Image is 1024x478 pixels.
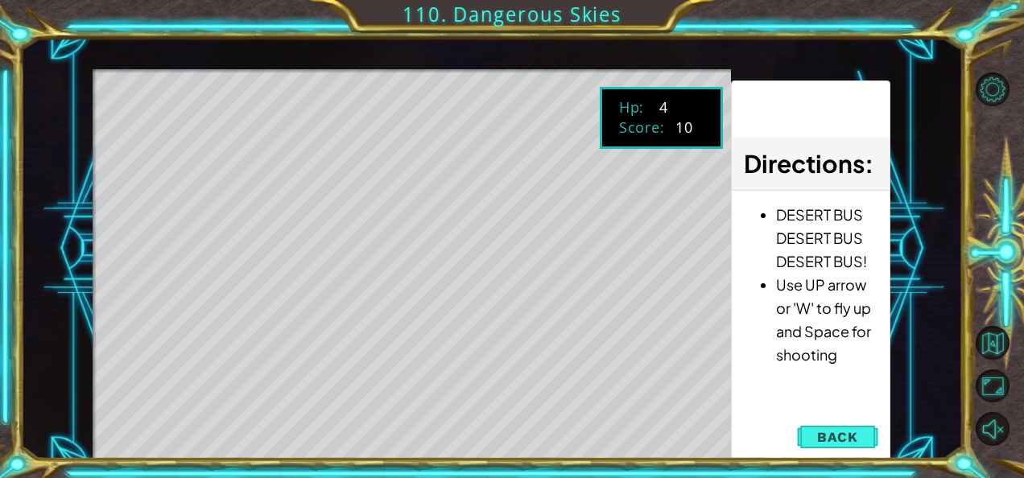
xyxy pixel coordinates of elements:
[659,97,668,118] div: 4
[776,203,877,273] li: DESERT BUS DESERT BUS DESERT BUS!
[976,326,1010,360] button: Back to Map
[619,97,644,118] div: Hp:
[744,146,877,182] h3: :
[619,117,665,138] div: Score:
[976,412,1010,446] button: Unmute
[976,369,1010,403] button: Maximize Browser
[776,273,877,366] li: Use UP arrow or 'W' to fly up and Space for shooting
[744,148,865,179] span: Directions
[797,421,878,453] button: Back
[978,321,1024,364] a: Back to Map
[675,117,693,138] div: 10
[976,72,1010,106] button: Level Options
[817,429,858,445] span: Back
